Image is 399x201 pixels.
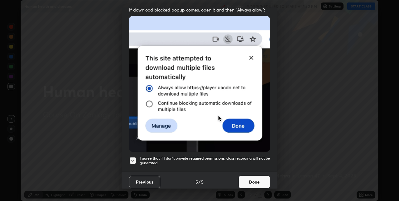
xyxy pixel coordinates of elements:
h4: / [199,179,200,185]
button: Previous [129,176,160,188]
img: downloads-permission-blocked.gif [129,16,270,152]
h5: I agree that if I don't provide required permissions, class recording will not be generated [140,156,270,166]
h4: 5 [201,179,204,185]
button: Done [239,176,270,188]
h4: 5 [195,179,198,185]
span: If download blocked popup comes, open it and then "Always allow": [129,7,270,13]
